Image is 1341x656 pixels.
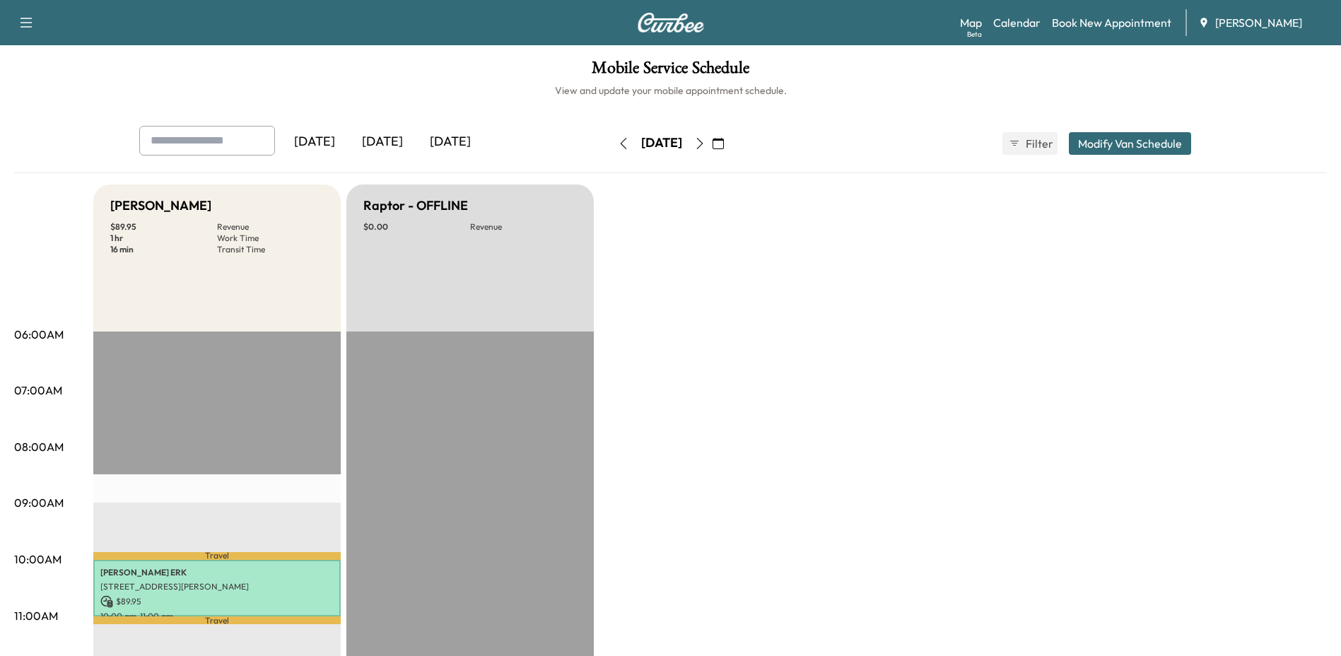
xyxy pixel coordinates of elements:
[281,126,349,158] div: [DATE]
[14,551,62,568] p: 10:00AM
[14,494,64,511] p: 09:00AM
[217,221,324,233] p: Revenue
[100,611,334,622] p: 10:00 am - 11:00 am
[14,382,62,399] p: 07:00AM
[1002,132,1058,155] button: Filter
[1069,132,1191,155] button: Modify Van Schedule
[14,607,58,624] p: 11:00AM
[100,581,334,592] p: [STREET_ADDRESS][PERSON_NAME]
[1215,14,1302,31] span: [PERSON_NAME]
[100,567,334,578] p: [PERSON_NAME] ERK
[416,126,484,158] div: [DATE]
[100,595,334,608] p: $ 89.95
[110,244,217,255] p: 16 min
[14,59,1327,83] h1: Mobile Service Schedule
[93,616,341,624] p: Travel
[637,13,705,33] img: Curbee Logo
[14,83,1327,98] h6: View and update your mobile appointment schedule.
[993,14,1041,31] a: Calendar
[641,134,682,152] div: [DATE]
[217,244,324,255] p: Transit Time
[1026,135,1051,152] span: Filter
[110,221,217,233] p: $ 89.95
[14,326,64,343] p: 06:00AM
[363,221,470,233] p: $ 0.00
[967,29,982,40] div: Beta
[14,438,64,455] p: 08:00AM
[110,196,211,216] h5: [PERSON_NAME]
[363,196,468,216] h5: Raptor - OFFLINE
[217,233,324,244] p: Work Time
[470,221,577,233] p: Revenue
[349,126,416,158] div: [DATE]
[960,14,982,31] a: MapBeta
[93,552,341,560] p: Travel
[1052,14,1171,31] a: Book New Appointment
[110,233,217,244] p: 1 hr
